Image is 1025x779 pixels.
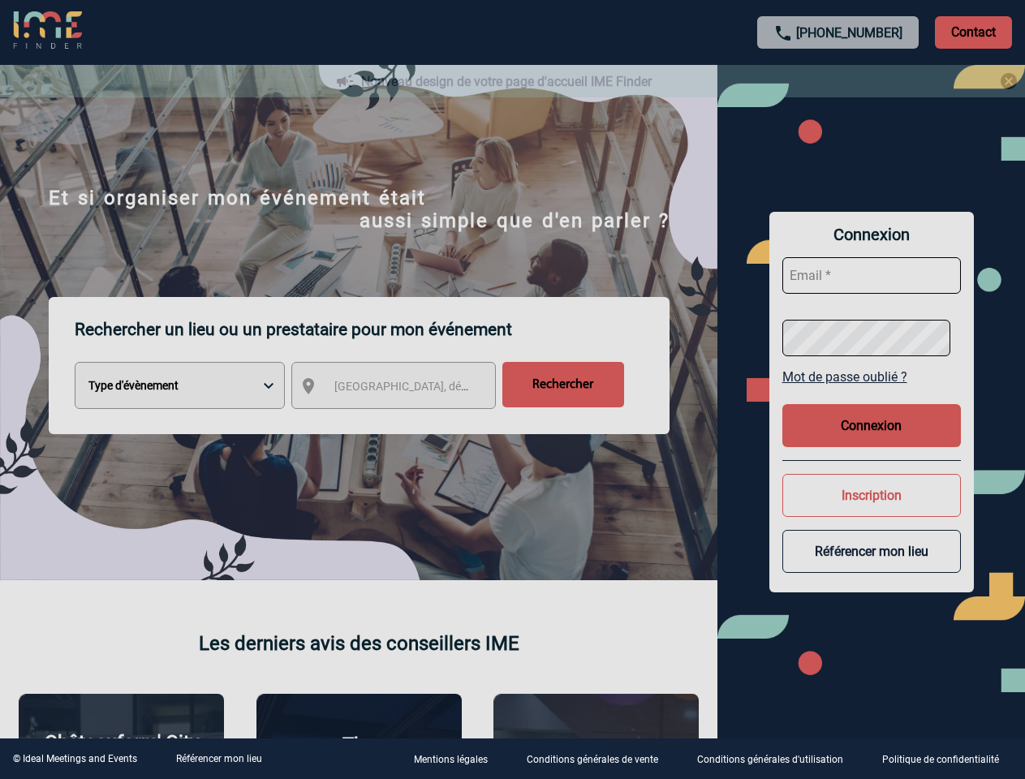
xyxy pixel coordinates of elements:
[401,751,514,767] a: Mentions légales
[414,755,488,766] p: Mentions légales
[514,751,684,767] a: Conditions générales de vente
[869,751,1025,767] a: Politique de confidentialité
[684,751,869,767] a: Conditions générales d'utilisation
[527,755,658,766] p: Conditions générales de vente
[13,753,137,764] div: © Ideal Meetings and Events
[697,755,843,766] p: Conditions générales d'utilisation
[176,753,262,764] a: Référencer mon lieu
[882,755,999,766] p: Politique de confidentialité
